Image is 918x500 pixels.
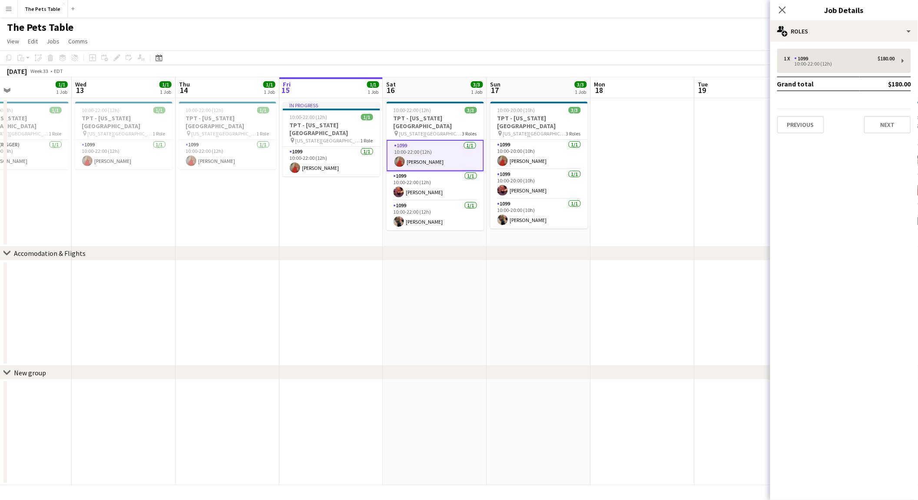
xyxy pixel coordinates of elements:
span: 1 Role [49,130,62,137]
span: Fri [283,80,291,88]
app-job-card: 10:00-22:00 (12h)1/1TPT - [US_STATE][GEOGRAPHIC_DATA] [US_STATE][GEOGRAPHIC_DATA]1 Role10991/110:... [179,102,276,169]
span: [US_STATE][GEOGRAPHIC_DATA] [88,130,153,137]
app-job-card: In progress10:00-22:00 (12h)1/1TPT - [US_STATE][GEOGRAPHIC_DATA] [US_STATE][GEOGRAPHIC_DATA]1 Rol... [283,102,380,176]
h3: TPT - [US_STATE][GEOGRAPHIC_DATA] [387,114,484,130]
div: [DATE] [7,67,27,76]
span: [US_STATE][GEOGRAPHIC_DATA] [192,130,257,137]
td: Grand total [777,77,860,91]
app-card-role: 10991/110:00-22:00 (12h)[PERSON_NAME] [283,147,380,176]
span: Thu [179,80,190,88]
app-job-card: 10:00-20:00 (10h)3/3TPT - [US_STATE][GEOGRAPHIC_DATA] [US_STATE][GEOGRAPHIC_DATA]3 Roles10991/110... [490,102,588,228]
span: Tue [698,80,708,88]
span: Sat [387,80,396,88]
a: Jobs [43,36,63,47]
div: $180.00 [878,56,895,62]
span: 3/3 [465,107,477,113]
span: 1/1 [263,81,275,88]
span: 14 [178,85,190,95]
div: 1099 [795,56,812,62]
span: Wed [75,80,86,88]
div: Roles [770,21,918,42]
app-card-role: 10991/110:00-22:00 (12h)[PERSON_NAME] [179,140,276,169]
div: 1 Job [264,89,275,95]
app-card-role: 10991/110:00-22:00 (12h)[PERSON_NAME] [75,140,172,169]
span: Comms [68,37,88,45]
div: 1 Job [471,89,483,95]
a: View [3,36,23,47]
span: 1/1 [367,81,379,88]
div: 1 Job [575,89,587,95]
div: 10:00-22:00 (12h) [784,62,895,66]
span: 10:00-22:00 (12h) [394,107,431,113]
span: Sun [490,80,501,88]
div: 1 Job [160,89,171,95]
app-job-card: 10:00-22:00 (12h)3/3TPT - [US_STATE][GEOGRAPHIC_DATA] [US_STATE][GEOGRAPHIC_DATA]3 Roles10991/110... [387,102,484,230]
span: [US_STATE][GEOGRAPHIC_DATA] [399,130,462,137]
app-card-role: 10991/110:00-22:00 (12h)[PERSON_NAME] [387,171,484,201]
span: 10:00-22:00 (12h) [186,107,224,113]
span: 3/3 [575,81,587,88]
div: Accomodation & Flights [14,249,86,258]
span: 19 [697,85,708,95]
button: Next [864,116,911,133]
h3: Job Details [770,4,918,16]
span: 15 [282,85,291,95]
span: 10:00-22:00 (12h) [82,107,120,113]
span: 3 Roles [462,130,477,137]
span: 18 [593,85,606,95]
span: Week 33 [29,68,50,74]
div: 1 x [784,56,795,62]
span: 1 Role [257,130,269,137]
h3: TPT - [US_STATE][GEOGRAPHIC_DATA] [75,114,172,130]
app-job-card: 10:00-22:00 (12h)1/1TPT - [US_STATE][GEOGRAPHIC_DATA] [US_STATE][GEOGRAPHIC_DATA]1 Role10991/110:... [75,102,172,169]
span: 1/1 [361,114,373,120]
td: $180.00 [860,77,911,91]
span: 13 [74,85,86,95]
app-card-role: 10991/110:00-22:00 (12h)[PERSON_NAME] [387,201,484,230]
button: Previous [777,116,824,133]
h3: TPT - [US_STATE][GEOGRAPHIC_DATA] [179,114,276,130]
app-card-role: 10991/110:00-22:00 (12h)[PERSON_NAME] [387,140,484,171]
span: Mon [594,80,606,88]
span: 17 [489,85,501,95]
app-card-role: 10991/110:00-20:00 (10h)[PERSON_NAME] [490,199,588,228]
span: 1/1 [56,81,68,88]
app-card-role: 10991/110:00-20:00 (10h)[PERSON_NAME] [490,169,588,199]
div: 1 Job [368,89,379,95]
div: In progress [283,102,380,109]
div: New group [14,368,46,377]
span: 1/1 [50,107,62,113]
span: Edit [28,37,38,45]
app-card-role: 10991/110:00-20:00 (10h)[PERSON_NAME] [490,140,588,169]
div: EDT [54,68,63,74]
span: 10:00-22:00 (12h) [290,114,328,120]
span: 3/3 [471,81,483,88]
span: [US_STATE][GEOGRAPHIC_DATA] [503,130,566,137]
div: 1 Job [56,89,67,95]
h3: TPT - [US_STATE][GEOGRAPHIC_DATA] [490,114,588,130]
h1: The Pets Table [7,21,73,34]
span: 1/1 [257,107,269,113]
a: Comms [65,36,91,47]
span: 3 Roles [566,130,581,137]
button: The Pets Table [18,0,68,17]
span: 1/1 [153,107,166,113]
span: 3/3 [569,107,581,113]
h3: TPT - [US_STATE][GEOGRAPHIC_DATA] [283,121,380,137]
a: Edit [24,36,41,47]
span: 1 Role [361,137,373,144]
span: 1 Role [153,130,166,137]
span: 16 [385,85,396,95]
span: [US_STATE][GEOGRAPHIC_DATA] [295,137,361,144]
span: View [7,37,19,45]
span: 1/1 [159,81,172,88]
span: 10:00-20:00 (10h) [497,107,535,113]
span: Jobs [46,37,60,45]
